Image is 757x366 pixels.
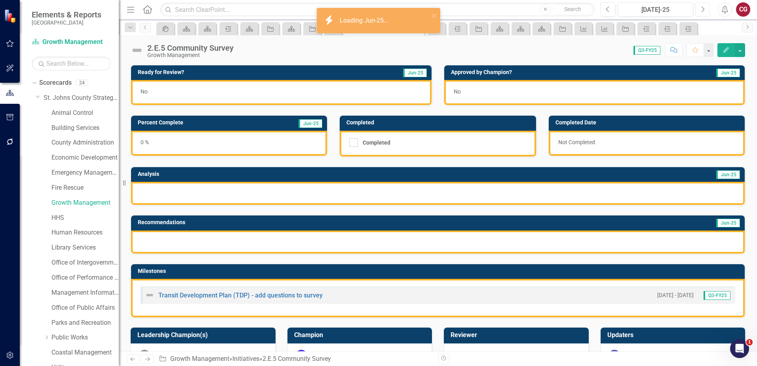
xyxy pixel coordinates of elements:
h3: Champion [294,332,428,339]
img: Not Defined [145,290,154,300]
a: Fire Rescue [51,183,119,193]
span: Jun-25 [716,69,740,77]
iframe: Intercom live chat [730,339,749,358]
a: Growth Management [51,198,119,208]
img: ClearPoint Strategy [4,9,18,23]
div: 24 [76,80,88,86]
a: Human Resources [51,228,119,237]
a: Scorecards [39,78,72,88]
div: 2.E.5 Community Survey [262,355,331,362]
span: Jun-25 [403,69,427,77]
a: Parks and Recreation [51,318,119,328]
small: [GEOGRAPHIC_DATA] [32,19,101,26]
h3: Completed [346,120,532,126]
a: Economic Development [51,153,119,162]
span: Q3-FY25 [633,46,660,55]
span: No [454,88,461,95]
h3: Ready for Review? [138,69,327,75]
div: [DATE]-25 [620,5,690,15]
a: Building Services [51,124,119,133]
span: No [141,88,148,95]
a: St. Johns County Strategic Plan [44,93,119,103]
h3: Recommendations [138,219,535,225]
div: 0 % [131,131,327,156]
a: Coastal Management [51,348,119,357]
a: Growth Management [170,355,229,362]
div: [PERSON_NAME] [154,351,202,360]
span: Jun-25 [716,170,740,179]
button: [DATE]-25 [618,2,693,17]
a: Office of Intergovernmental Affairs [51,258,119,267]
button: CG [736,2,750,17]
span: 1 [746,339,753,345]
div: Loading Jun-25... [340,16,390,25]
img: Not Defined [131,44,143,57]
input: Search Below... [32,57,111,71]
a: Management Information Systems [51,288,119,297]
div: Not Completed [549,131,745,156]
a: Transit Development Plan (TDP) - add questions to survey [158,292,323,299]
a: HHS [51,213,119,223]
a: Animal Control [51,109,119,118]
h3: Completed Date [555,120,741,126]
h3: Updaters [607,332,742,339]
a: Initiatives [232,355,259,362]
button: close [432,11,437,20]
h3: Analysis [138,171,418,177]
h3: Leadership Champion(s) [137,332,272,339]
span: Jun-25 [716,219,740,227]
div: Growth Management [147,52,234,58]
div: LB [609,350,620,361]
h3: Approved by Champion? [451,69,658,75]
span: Q3-FY25 [704,291,730,300]
button: Search [553,4,593,15]
div: [PERSON_NAME] [311,351,358,360]
div: DD [139,350,150,361]
a: Public Works [51,333,119,342]
input: Search ClearPoint... [160,3,595,17]
div: 2.E.5 Community Survey [147,44,234,52]
div: BF [296,350,307,361]
a: Office of Performance & Transparency [51,273,119,282]
a: Library Services [51,243,119,252]
a: Office of Public Affairs [51,303,119,313]
h3: Reviewer [451,332,585,339]
span: Search [564,6,581,12]
h3: Milestones [138,268,741,274]
a: County Administration [51,138,119,147]
small: [DATE] - [DATE] [657,292,694,299]
a: Growth Management [32,38,111,47]
div: » » [159,355,432,364]
h3: Percent Complete [138,120,258,126]
div: [PERSON_NAME] [624,351,671,360]
span: Jun-25 [299,119,322,128]
span: Elements & Reports [32,10,101,19]
a: Emergency Management [51,168,119,177]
